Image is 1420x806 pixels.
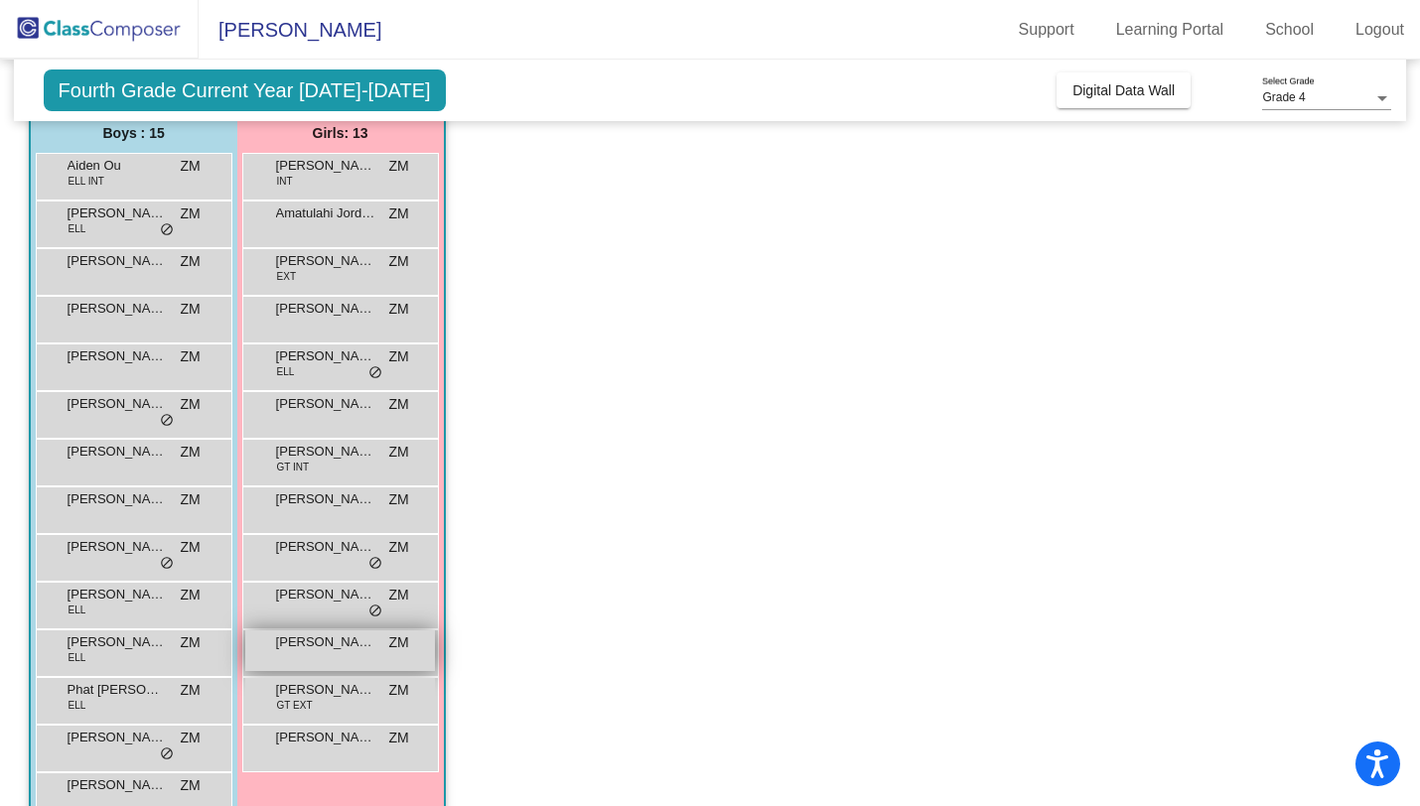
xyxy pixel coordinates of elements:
[1057,72,1191,108] button: Digital Data Wall
[68,775,167,795] span: [PERSON_NAME]
[69,698,86,713] span: ELL
[180,394,200,415] span: ZM
[276,537,375,557] span: [PERSON_NAME]
[388,442,408,463] span: ZM
[180,346,200,367] span: ZM
[180,680,200,701] span: ZM
[180,632,200,653] span: ZM
[180,537,200,558] span: ZM
[180,203,200,224] span: ZM
[68,632,167,652] span: [PERSON_NAME]
[160,556,174,572] span: do_not_disturb_alt
[68,728,167,747] span: [PERSON_NAME]
[388,680,408,701] span: ZM
[277,460,310,474] span: GT INT
[160,413,174,429] span: do_not_disturb_alt
[160,746,174,762] span: do_not_disturb_alt
[180,728,200,748] span: ZM
[276,442,375,462] span: [PERSON_NAME]
[1072,82,1175,98] span: Digital Data Wall
[68,442,167,462] span: [PERSON_NAME]
[44,69,446,111] span: Fourth Grade Current Year [DATE]-[DATE]
[180,585,200,605] span: ZM
[68,537,167,557] span: [PERSON_NAME]
[276,585,375,604] span: [PERSON_NAME]
[276,728,375,747] span: [PERSON_NAME]
[160,222,174,238] span: do_not_disturb_alt
[68,203,167,223] span: [PERSON_NAME]
[388,203,408,224] span: ZM
[276,251,375,271] span: [PERSON_NAME]
[388,537,408,558] span: ZM
[388,346,408,367] span: ZM
[388,156,408,177] span: ZM
[180,156,200,177] span: ZM
[69,174,104,189] span: ELL INT
[368,365,382,381] span: do_not_disturb_alt
[68,346,167,366] span: [PERSON_NAME]
[199,14,381,46] span: [PERSON_NAME]
[69,603,86,617] span: ELL
[68,489,167,509] span: [PERSON_NAME]
[68,251,167,271] span: [PERSON_NAME]
[277,364,295,379] span: ELL
[388,489,408,510] span: ZM
[68,680,167,700] span: Phat [PERSON_NAME]
[180,442,200,463] span: ZM
[388,632,408,653] span: ZM
[388,299,408,320] span: ZM
[69,221,86,236] span: ELL
[388,251,408,272] span: ZM
[276,680,375,700] span: [PERSON_NAME]
[277,698,313,713] span: GT EXT
[277,174,293,189] span: INT
[69,650,86,665] span: ELL
[68,394,167,414] span: [PERSON_NAME]
[388,585,408,605] span: ZM
[1262,90,1305,104] span: Grade 4
[180,489,200,510] span: ZM
[31,113,237,153] div: Boys : 15
[68,299,167,319] span: [PERSON_NAME]
[388,394,408,415] span: ZM
[68,585,167,604] span: [PERSON_NAME]
[1340,14,1420,46] a: Logout
[1249,14,1330,46] a: School
[277,269,296,284] span: EXT
[276,632,375,652] span: [PERSON_NAME]
[276,203,375,223] span: Amatulahi Jordan
[368,556,382,572] span: do_not_disturb_alt
[276,156,375,176] span: [PERSON_NAME]
[276,346,375,366] span: [PERSON_NAME]
[276,299,375,319] span: [PERSON_NAME]
[180,299,200,320] span: ZM
[1100,14,1240,46] a: Learning Portal
[276,394,375,414] span: [PERSON_NAME]
[276,489,375,509] span: [PERSON_NAME]
[1003,14,1090,46] a: Support
[368,604,382,619] span: do_not_disturb_alt
[68,156,167,176] span: Aiden Ou
[180,775,200,796] span: ZM
[237,113,444,153] div: Girls: 13
[388,728,408,748] span: ZM
[180,251,200,272] span: ZM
